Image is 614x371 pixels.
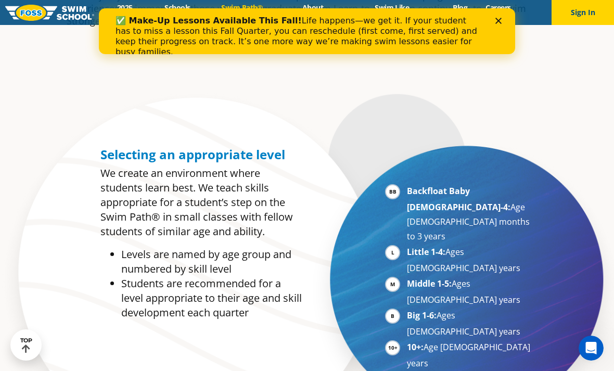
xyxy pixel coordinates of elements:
a: Schools [156,3,199,12]
li: Levels are named by age group and numbered by skill level [121,247,302,276]
strong: Big 1-6: [407,310,437,321]
strong: Backfloat Baby [DEMOGRAPHIC_DATA]-4: [407,185,510,213]
a: Careers [477,3,520,12]
a: 2025 Calendar [94,3,156,22]
a: About FOSS [285,3,340,22]
li: Ages [DEMOGRAPHIC_DATA] years [407,245,534,275]
div: Life happens—we get it. If your student has to miss a lesson this Fall Quarter, you can reschedul... [17,7,383,49]
li: Ages [DEMOGRAPHIC_DATA] years [407,308,534,339]
li: Age [DEMOGRAPHIC_DATA] years [407,340,534,370]
li: Students are recommended for a level appropriate to their age and skill development each quarter [121,276,302,320]
a: Swim Path® Program [199,3,285,22]
iframe: Intercom live chat banner [99,8,515,54]
img: FOSS Swim School Logo [5,5,94,21]
strong: Middle 1-5: [407,278,452,289]
strong: Little 1-4: [407,246,445,258]
a: Swim Like [PERSON_NAME] [340,3,443,22]
iframe: Intercom live chat [579,336,604,361]
span: Selecting an appropriate level [100,146,285,163]
li: Age [DEMOGRAPHIC_DATA] months to 3 years [407,184,534,244]
strong: 10+: [407,341,424,353]
b: ✅ Make-Up Lessons Available This Fall! [17,7,203,17]
div: TOP [20,337,32,353]
li: Ages [DEMOGRAPHIC_DATA] years [407,276,534,307]
p: We create an environment where students learn best. We teach skills appropriate for a student’s s... [100,166,302,239]
a: Blog [444,3,477,12]
div: Close [396,9,407,16]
